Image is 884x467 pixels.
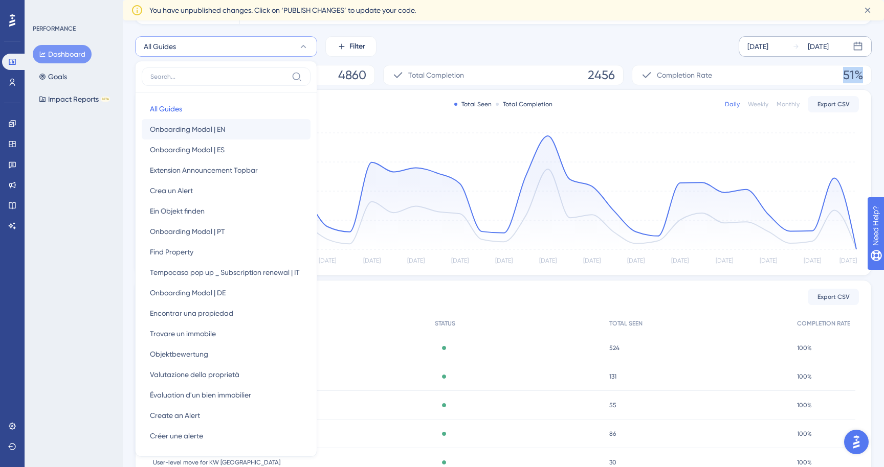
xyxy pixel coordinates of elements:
[150,307,233,319] span: Encontrar una propiedad
[609,458,616,466] span: 30
[748,100,768,108] div: Weekly
[808,40,829,53] div: [DATE]
[609,430,616,438] span: 86
[454,100,492,108] div: Total Seen
[150,184,193,197] span: Crea un Alert
[150,409,200,422] span: Create an Alert
[609,344,620,352] span: 524
[24,3,64,15] span: Need Help?
[716,257,733,264] tspan: [DATE]
[777,100,800,108] div: Monthly
[150,328,216,340] span: Trovare un immobile
[150,123,225,135] span: Onboarding Modal | EN
[609,372,616,381] span: 131
[144,40,176,53] span: All Guides
[142,242,311,262] button: Find Property
[142,405,311,426] button: Create an Alert
[657,69,712,81] span: Completion Rate
[817,100,850,108] span: Export CSV
[150,103,182,115] span: All Guides
[451,257,469,264] tspan: [DATE]
[142,139,311,160] button: Onboarding Modal | ES
[817,293,850,301] span: Export CSV
[363,257,381,264] tspan: [DATE]
[804,257,821,264] tspan: [DATE]
[150,368,239,381] span: Valutazione della proprietà
[627,257,645,264] tspan: [DATE]
[319,257,336,264] tspan: [DATE]
[142,385,311,405] button: Évaluation d'un bien immobilier
[150,144,225,156] span: Onboarding Modal | ES
[609,401,616,409] span: 55
[33,67,73,86] button: Goals
[142,364,311,385] button: Valutazione della proprietà
[797,401,812,409] span: 100%
[338,67,366,83] span: 4860
[142,303,311,323] button: Encontrar una propiedad
[33,90,116,108] button: Impact ReportsBETA
[153,458,280,466] span: User-level move for KW [GEOGRAPHIC_DATA]
[142,344,311,364] button: Objektbewertung
[747,40,768,53] div: [DATE]
[142,283,311,303] button: Onboarding Modal | DE
[725,100,740,108] div: Daily
[671,257,689,264] tspan: [DATE]
[808,96,859,112] button: Export CSV
[142,119,311,139] button: Onboarding Modal | EN
[101,97,110,102] div: BETA
[142,180,311,201] button: Crea un Alert
[33,25,76,33] div: PERFORMANCE
[797,372,812,381] span: 100%
[142,201,311,221] button: Ein Objekt finden
[539,257,557,264] tspan: [DATE]
[797,344,812,352] span: 100%
[150,225,225,238] span: Onboarding Modal | PT
[843,67,863,83] span: 51%
[150,164,258,176] span: Extension Announcement Topbar
[583,257,601,264] tspan: [DATE]
[495,257,513,264] tspan: [DATE]
[407,257,425,264] tspan: [DATE]
[408,69,464,81] span: Total Completion
[150,73,288,81] input: Search...
[135,36,317,57] button: All Guides
[150,389,251,401] span: Évaluation d'un bien immobilier
[435,319,455,328] span: STATUS
[349,40,365,53] span: Filter
[839,257,857,264] tspan: [DATE]
[150,287,226,299] span: Onboarding Modal | DE
[841,427,872,457] iframe: UserGuiding AI Assistant Launcher
[808,289,859,305] button: Export CSV
[150,348,208,360] span: Objektbewertung
[142,160,311,180] button: Extension Announcement Topbar
[142,262,311,283] button: Tempocasa pop up _ Subscription renewal | IT
[150,246,193,258] span: Find Property
[150,430,203,442] span: Créer une alerte
[797,319,850,328] span: COMPLETION RATE
[588,67,615,83] span: 2456
[33,45,92,63] button: Dashboard
[797,458,812,466] span: 100%
[325,36,377,57] button: Filter
[797,430,812,438] span: 100%
[142,323,311,344] button: Trovare un immobile
[142,426,311,446] button: Créer une alerte
[150,205,205,217] span: Ein Objekt finden
[149,4,416,16] span: You have unpublished changes. Click on ‘PUBLISH CHANGES’ to update your code.
[150,266,300,278] span: Tempocasa pop up _ Subscription renewal | IT
[142,221,311,242] button: Onboarding Modal | PT
[142,99,311,119] button: All Guides
[760,257,777,264] tspan: [DATE]
[496,100,552,108] div: Total Completion
[609,319,643,328] span: TOTAL SEEN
